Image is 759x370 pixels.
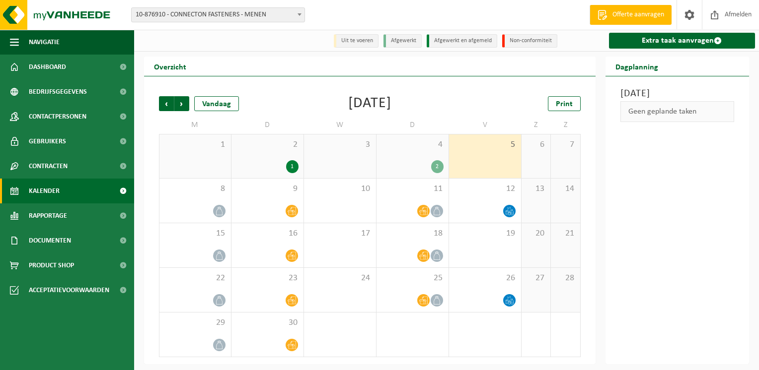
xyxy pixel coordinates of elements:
[381,139,444,150] span: 4
[309,273,371,284] span: 24
[231,116,304,134] td: D
[29,30,60,55] span: Navigatie
[174,96,189,111] span: Volgende
[610,10,667,20] span: Offerte aanvragen
[144,57,196,76] h2: Overzicht
[194,96,239,111] div: Vandaag
[620,101,735,122] div: Geen geplande taken
[164,273,226,284] span: 22
[131,7,305,22] span: 10-876910 - CONNECTON FASTENERS - MENEN
[454,228,516,239] span: 19
[309,228,371,239] span: 17
[132,8,304,22] span: 10-876910 - CONNECTON FASTENERS - MENEN
[164,139,226,150] span: 1
[236,139,299,150] span: 2
[527,184,545,194] span: 13
[454,184,516,194] span: 12
[431,160,444,173] div: 2
[29,79,87,104] span: Bedrijfsgegevens
[502,34,557,48] li: Non-conformiteit
[606,57,668,76] h2: Dagplanning
[556,273,575,284] span: 28
[522,116,551,134] td: Z
[159,96,174,111] span: Vorige
[527,228,545,239] span: 20
[304,116,377,134] td: W
[236,184,299,194] span: 9
[454,139,516,150] span: 5
[609,33,756,49] a: Extra taak aanvragen
[590,5,672,25] a: Offerte aanvragen
[334,34,379,48] li: Uit te voeren
[556,184,575,194] span: 14
[556,228,575,239] span: 21
[29,154,68,179] span: Contracten
[29,203,67,228] span: Rapportage
[236,273,299,284] span: 23
[348,96,391,111] div: [DATE]
[159,116,231,134] td: M
[527,273,545,284] span: 27
[527,139,545,150] span: 6
[381,273,444,284] span: 25
[29,129,66,154] span: Gebruikers
[236,228,299,239] span: 16
[29,55,66,79] span: Dashboard
[309,184,371,194] span: 10
[164,228,226,239] span: 15
[286,160,299,173] div: 1
[449,116,522,134] td: V
[551,116,580,134] td: Z
[377,116,449,134] td: D
[236,317,299,328] span: 30
[29,179,60,203] span: Kalender
[29,278,109,303] span: Acceptatievoorwaarden
[381,184,444,194] span: 11
[427,34,497,48] li: Afgewerkt en afgemeld
[454,273,516,284] span: 26
[556,100,573,108] span: Print
[381,228,444,239] span: 18
[309,139,371,150] span: 3
[29,253,74,278] span: Product Shop
[383,34,422,48] li: Afgewerkt
[548,96,581,111] a: Print
[620,86,735,101] h3: [DATE]
[164,317,226,328] span: 29
[164,184,226,194] span: 8
[29,228,71,253] span: Documenten
[29,104,86,129] span: Contactpersonen
[556,139,575,150] span: 7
